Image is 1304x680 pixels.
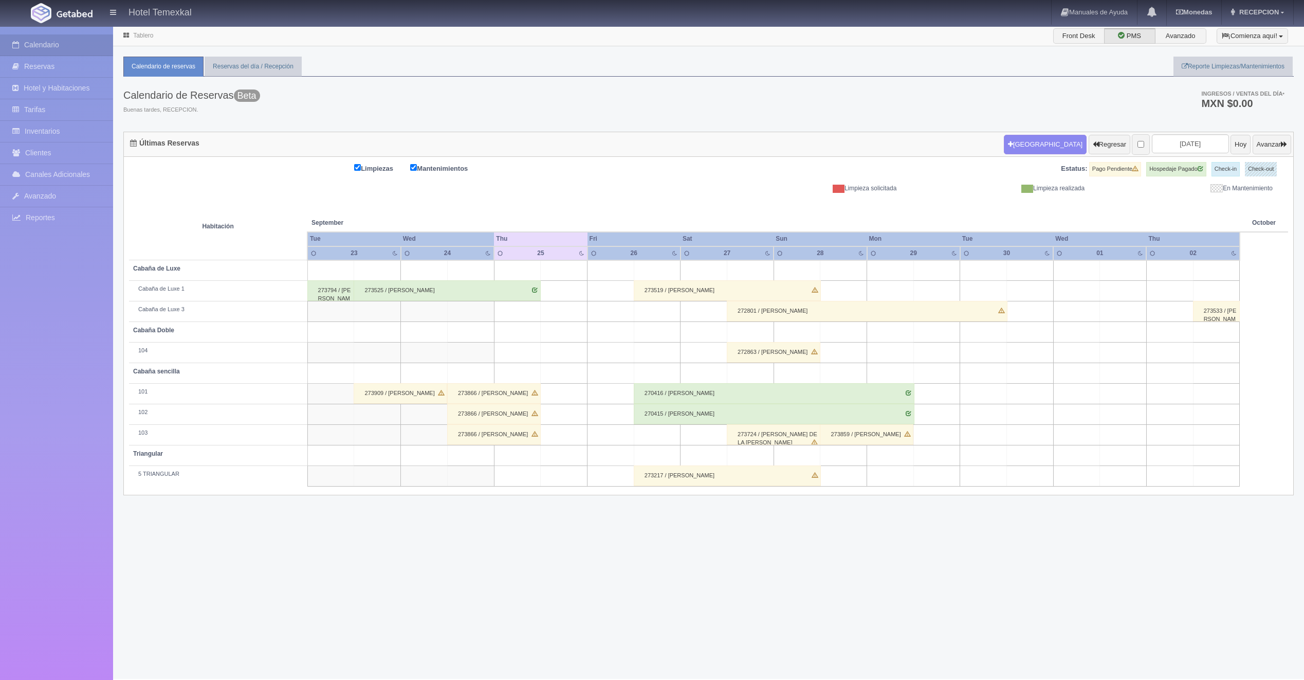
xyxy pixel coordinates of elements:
[904,184,1092,193] div: Limpieza realizada
[128,5,192,18] h4: Hotel Temexkal
[820,424,913,445] div: 273859 / [PERSON_NAME]
[133,470,303,478] div: 5 TRIANGULAR
[123,90,260,101] h3: Calendario de Reservas
[1085,249,1114,258] div: 01
[805,249,835,258] div: 28
[130,139,199,147] h4: Últimas Reservas
[587,232,681,246] th: Fri
[1201,91,1284,97] span: Ingresos / Ventas del día
[494,232,587,246] th: Thu
[354,164,361,171] input: Limpiezas
[1217,28,1288,44] button: ¡Comienza aquí!
[202,223,233,230] strong: Habitación
[339,249,369,258] div: 23
[634,404,914,424] div: 270415 / [PERSON_NAME]
[712,249,742,258] div: 27
[1053,28,1105,44] label: Front Desk
[133,368,180,375] b: Cabaña sencilla
[447,404,541,424] div: 273866 / [PERSON_NAME]
[634,466,821,486] div: 273217 / [PERSON_NAME]
[992,249,1021,258] div: 30
[133,327,174,334] b: Cabaña Doble
[133,285,303,293] div: Cabaña de Luxe 1
[1237,8,1279,16] span: RECEPCION
[727,342,820,363] div: 272863 / [PERSON_NAME]
[899,249,928,258] div: 29
[311,219,490,227] span: September
[1201,98,1284,109] h3: MXN $0.00
[133,265,180,272] b: Cabaña de Luxe
[1004,135,1087,154] button: [GEOGRAPHIC_DATA]
[354,162,409,174] label: Limpiezas
[133,347,303,355] div: 104
[123,106,260,114] span: Buenas tardes, RECEPCION.
[619,249,649,258] div: 26
[1176,8,1212,16] b: Monedas
[1230,135,1251,154] button: Hoy
[1252,219,1276,227] span: October
[1211,162,1240,176] label: Check-in
[1104,28,1155,44] label: PMS
[354,383,447,404] div: 273909 / [PERSON_NAME]
[1089,162,1141,176] label: Pago Pendiente
[774,232,867,246] th: Sun
[447,424,541,445] div: 273866 / [PERSON_NAME]
[1173,57,1293,77] a: Reporte Limpiezas/Mantenimientos
[354,280,541,301] div: 273525 / [PERSON_NAME]
[1146,232,1240,246] th: Thu
[234,90,260,102] span: Beta
[681,232,774,246] th: Sat
[727,424,820,445] div: 273724 / [PERSON_NAME] DE LA [PERSON_NAME]
[410,164,417,171] input: Mantenimientos
[1253,135,1291,154] button: Avanzar
[634,280,821,301] div: 273519 / [PERSON_NAME]
[526,249,555,258] div: 25
[123,57,204,77] a: Calendario de reservas
[307,280,355,301] div: 273794 / [PERSON_NAME] [PERSON_NAME]
[1245,162,1277,176] label: Check-out
[133,429,303,437] div: 103
[205,57,302,77] a: Reservas del día / Recepción
[410,162,483,174] label: Mantenimientos
[133,32,153,39] a: Tablero
[133,388,303,396] div: 101
[1053,232,1146,246] th: Wed
[447,383,541,404] div: 273866 / [PERSON_NAME]
[1193,301,1240,321] div: 273533 / [PERSON_NAME]
[1179,249,1208,258] div: 02
[133,450,163,457] b: Triangular
[960,232,1053,246] th: Tue
[634,383,914,404] div: 270416 / [PERSON_NAME]
[1155,28,1206,44] label: Avanzado
[727,301,1007,321] div: 272801 / [PERSON_NAME]
[867,232,960,246] th: Mon
[401,232,494,246] th: Wed
[133,408,303,417] div: 102
[1092,184,1280,193] div: En Mantenimiento
[307,232,401,246] th: Tue
[133,306,303,314] div: Cabaña de Luxe 3
[57,10,93,17] img: Getabed
[1089,135,1130,154] button: Regresar
[1061,164,1087,174] label: Estatus:
[1146,162,1206,176] label: Hospedaje Pagado
[717,184,905,193] div: Limpieza solicitada
[433,249,462,258] div: 24
[31,3,51,23] img: Getabed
